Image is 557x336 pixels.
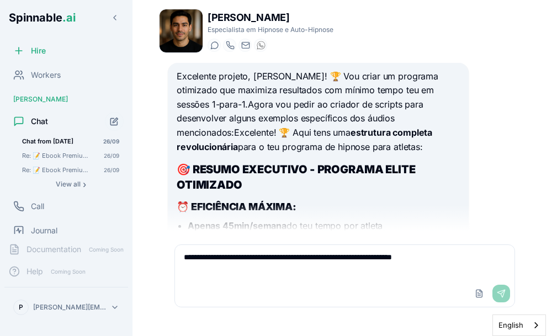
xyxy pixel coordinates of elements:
[22,152,88,159] span: Re: 📝 Ebook Premium em Formato Word - Pronto para Editares Podes alterar todo o workbook (em for...
[493,315,545,335] a: English
[86,244,127,255] span: Coming Soon
[18,178,124,191] button: Show all conversations
[105,112,124,131] button: Start new chat
[188,219,460,232] li: do teu tempo por atleta
[31,201,44,212] span: Call
[31,45,46,56] span: Hire
[26,266,43,277] span: Help
[31,225,57,236] span: Journal
[177,127,432,152] strong: estrutura completa revolucionária
[22,166,88,174] span: Re: 📝 Ebook Premium em Formato Word - Pronto para Editares Não consigo abrir o ficheiro word. Po...
[208,10,333,25] h1: [PERSON_NAME]
[26,244,81,255] span: Documentation
[492,314,546,336] aside: Language selected: English
[83,180,86,189] span: ›
[19,303,23,312] span: P
[492,314,546,336] div: Language
[177,70,460,154] p: Excelente projeto, [PERSON_NAME]! 🏆 Vou criar um programa otimizado que maximiza resultados com m...
[238,39,252,52] button: Send email to carlos.navarro@getspinnable.ai
[254,39,267,52] button: WhatsApp
[33,303,106,312] p: [PERSON_NAME][EMAIL_ADDRESS][DOMAIN_NAME]
[177,163,415,191] strong: 🎯 RESUMO EXECUTIVO - PROGRAMA ELITE OTIMIZADO
[223,39,236,52] button: Start a call with Carlos Navarro
[208,25,333,34] p: Especialista em Hipnose e Auto-Hipnose
[62,11,76,24] span: .ai
[31,116,48,127] span: Chat
[188,220,287,231] strong: Apenas 45min/semana
[208,39,221,52] button: Start a chat with Carlos Navarro
[22,137,88,145] span: Chat from 26/09/2025
[9,296,124,318] button: P[PERSON_NAME][EMAIL_ADDRESS][DOMAIN_NAME]
[9,11,76,24] span: Spinnable
[4,90,128,108] div: [PERSON_NAME]
[104,166,119,174] span: 26/09
[47,266,89,277] span: Coming Soon
[177,201,296,212] strong: ⏰ EFICIÊNCIA MÁXIMA:
[103,137,119,145] span: 26/09
[56,180,81,189] span: View all
[31,70,61,81] span: Workers
[257,41,266,50] img: WhatsApp
[104,152,119,159] span: 26/09
[160,9,203,52] img: Carlos Navarro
